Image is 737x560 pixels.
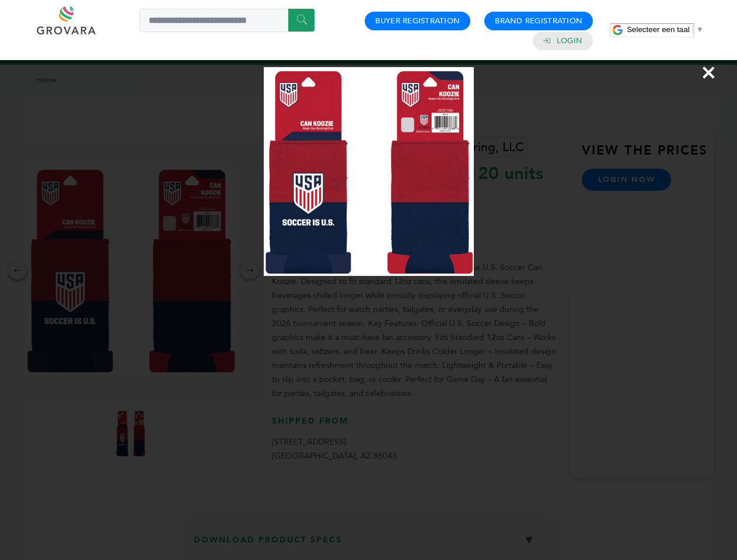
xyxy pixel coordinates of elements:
span: × [701,56,717,89]
a: Selecteer een taal​ [627,25,704,34]
input: Search a product or brand... [139,9,315,32]
span: ▼ [696,25,704,34]
a: Login [557,36,582,46]
a: Buyer Registration [375,16,460,26]
img: Image Preview [264,67,474,276]
span: Selecteer een taal [627,25,689,34]
a: Brand Registration [495,16,582,26]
